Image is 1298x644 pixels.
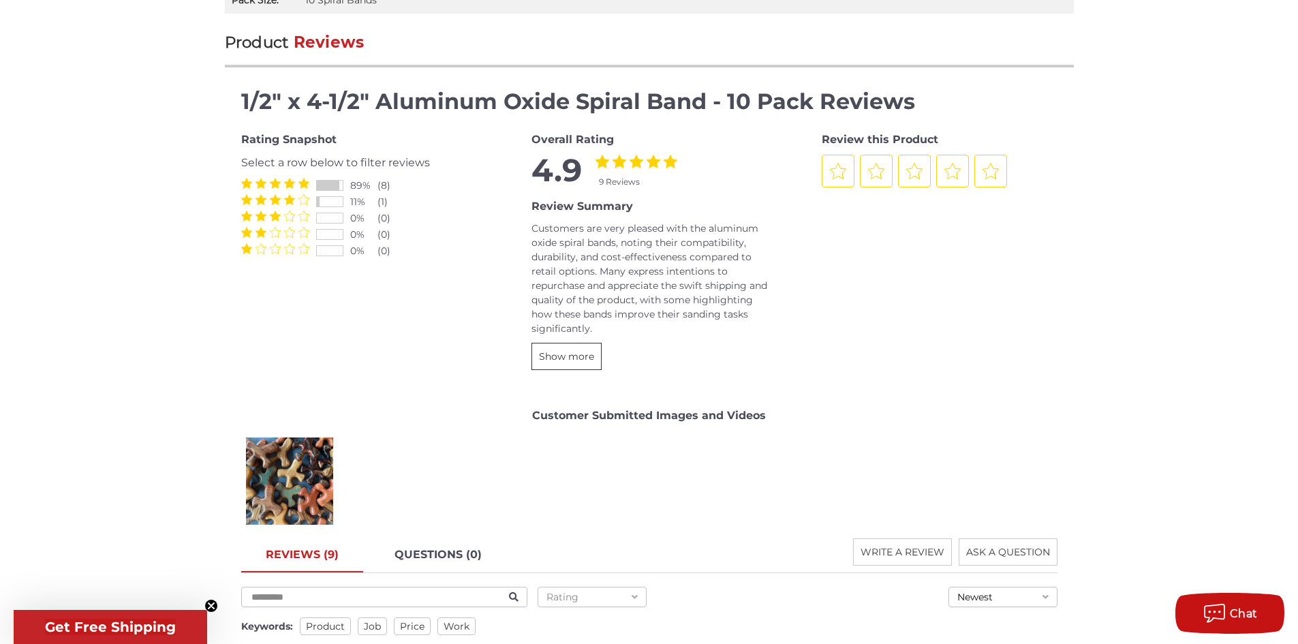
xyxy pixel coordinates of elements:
button: Rating [538,587,647,607]
span: Reviews [294,33,365,52]
button: Chat [1175,593,1284,634]
span: 4.9 [531,155,582,188]
div: Review Summary [531,198,767,215]
label: 3 Stars [270,178,281,189]
span: Newest [957,591,993,603]
button: Newest [948,587,1057,607]
label: 5 Stars [298,211,309,221]
label: 4 Stars [284,194,295,205]
span: 9 Reviews [599,177,640,187]
label: 3 Stars [270,194,281,205]
span: price [394,617,431,635]
label: 5 Stars [298,194,309,205]
label: 1 Star [241,243,252,254]
a: REVIEWS (9) [241,538,363,572]
label: 2 Stars [256,194,266,205]
label: 1 Star [241,211,252,221]
a: QUESTIONS (0) [370,538,506,572]
h4: 1/2" x 4-1/2" Aluminum Oxide Spiral Band - 10 Pack Reviews [241,85,1057,118]
button: Close teaser [204,599,218,613]
div: Review this Product [822,132,1057,148]
div: Customer Submitted Images and Videos [241,408,1057,424]
label: 2 Stars [256,243,266,254]
label: 1 Star [241,178,252,189]
span: Keywords: [241,620,293,632]
div: (1) [377,195,405,209]
div: 0% [350,228,377,242]
div: (8) [377,179,405,193]
label: 5 Stars [298,227,309,238]
label: 5 Stars [298,243,309,254]
div: Customers are very pleased with the aluminum oxide spiral bands, noting their compatibility, dura... [531,221,767,336]
button: Show more [531,343,602,370]
label: 3 Stars [270,243,281,254]
span: Get Free Shipping [45,619,176,635]
span: product [300,617,351,635]
label: 2 Stars [256,211,266,221]
label: 3 Stars [630,155,643,168]
label: 4 Stars [647,155,660,168]
label: 5 Stars [664,155,677,168]
span: Show more [539,350,594,363]
div: 0% [350,244,377,258]
span: job [358,617,387,635]
label: 4 Stars [284,178,295,189]
label: 4 Stars [284,243,295,254]
div: Overall Rating [531,132,767,148]
label: 1 Star [241,194,252,205]
span: ASK A QUESTION [966,546,1050,558]
label: 5 Stars [298,178,309,189]
span: Chat [1230,607,1258,620]
label: 2 Stars [613,155,626,168]
div: Get Free ShippingClose teaser [14,610,207,644]
label: 2 Stars [256,227,266,238]
button: WRITE A REVIEW [853,538,952,566]
label: 1 Star [241,227,252,238]
span: work [437,617,476,635]
label: 3 Stars [270,211,281,221]
div: 0% [350,211,377,226]
div: 89% [350,179,377,193]
button: ASK A QUESTION [959,538,1057,566]
span: Rating [546,591,578,603]
div: (0) [377,244,405,258]
div: Rating Snapshot [241,132,477,148]
div: (0) [377,211,405,226]
label: 4 Stars [284,227,295,238]
label: 1 Star [596,155,609,168]
div: (0) [377,228,405,242]
div: Select a row below to filter reviews [241,155,477,171]
span: Product [225,33,289,52]
label: 4 Stars [284,211,295,221]
div: 11% [350,195,377,209]
label: 2 Stars [256,178,266,189]
label: 3 Stars [270,227,281,238]
span: WRITE A REVIEW [861,546,944,558]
